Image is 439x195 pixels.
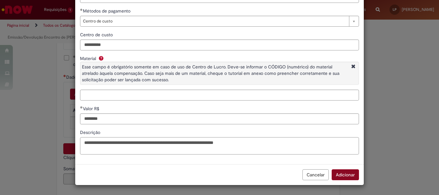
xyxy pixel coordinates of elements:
span: Centro de custo [80,32,114,38]
span: Métodos de pagamento [83,8,132,14]
span: Valor R$ [83,106,101,111]
span: Obrigatório Preenchido [80,106,83,109]
textarea: Descrição [80,137,359,155]
span: Obrigatório Preenchido [80,8,83,11]
span: Centro de custo [83,16,346,26]
input: Material [80,90,359,101]
span: Material [80,56,97,61]
span: Descrição [80,129,102,135]
button: Adicionar [332,169,359,180]
span: Esse campo é obrigatório somente em caso de uso de Centro de Lucro. Deve-se informar o CÓDIGO (nu... [82,64,339,83]
span: Ajuda para Material [97,56,105,61]
i: Fechar More information Por question_material [350,64,357,70]
input: Centro de custo [80,40,359,50]
button: Cancelar [302,169,329,180]
input: Valor R$ [80,113,359,124]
